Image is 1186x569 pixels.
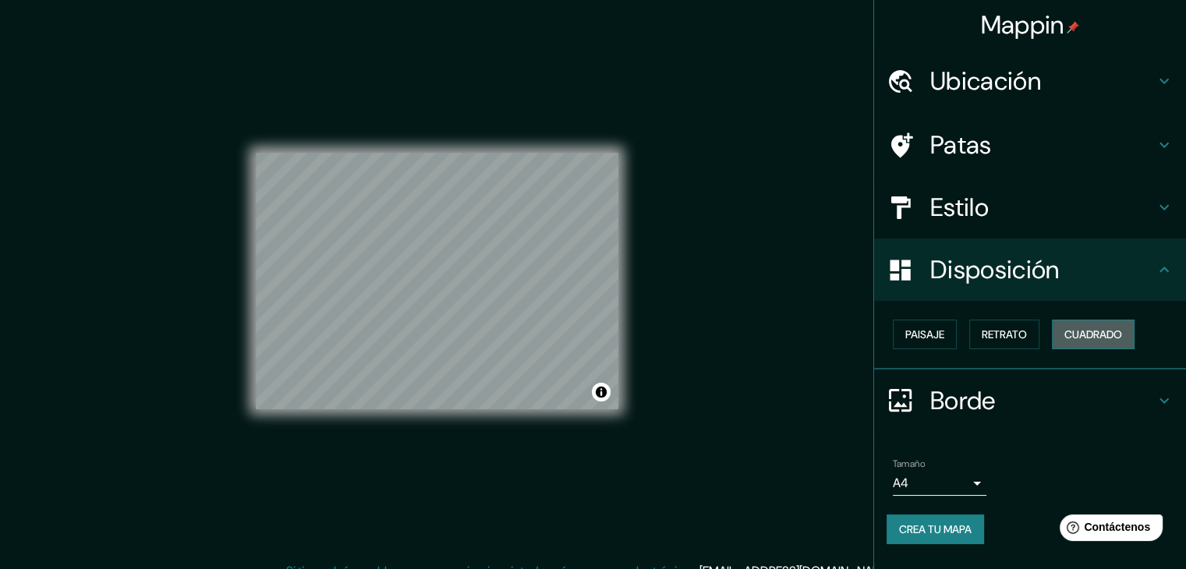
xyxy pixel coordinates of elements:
button: Activar o desactivar atribución [592,383,611,401]
font: Patas [930,129,992,161]
button: Crea tu mapa [887,514,984,544]
font: Estilo [930,191,989,224]
font: Crea tu mapa [899,522,972,536]
button: Cuadrado [1052,320,1135,349]
font: Tamaño [893,458,925,470]
font: A4 [893,475,908,491]
canvas: Mapa [256,153,618,409]
div: Borde [874,369,1186,432]
font: Borde [930,384,996,417]
div: Ubicación [874,50,1186,112]
div: Disposición [874,239,1186,301]
font: Disposición [930,253,1059,286]
iframe: Lanzador de widgets de ayuda [1047,508,1169,552]
font: Cuadrado [1064,327,1122,341]
button: Paisaje [893,320,957,349]
div: Patas [874,114,1186,176]
font: Paisaje [905,327,944,341]
div: A4 [893,471,986,496]
font: Ubicación [930,65,1041,97]
font: Retrato [982,327,1027,341]
div: Estilo [874,176,1186,239]
font: Mappin [981,9,1064,41]
img: pin-icon.png [1067,21,1079,34]
button: Retrato [969,320,1039,349]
